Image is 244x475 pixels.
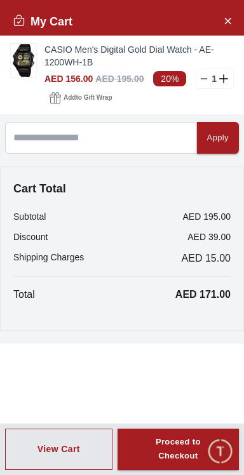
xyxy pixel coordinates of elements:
p: 1 [209,72,219,85]
span: Hello! I'm your Time House Watches Support Assistant. How can I assist you [DATE]? [56,370,182,380]
em: Minimize [206,13,231,38]
div: View Cart [37,443,80,455]
div: Chat with us now [13,342,231,392]
span: Last month [182,353,222,365]
p: AED 171.00 [175,287,231,302]
div: Timehousecompany [13,244,231,293]
div: Apply [207,131,229,145]
p: Subtotal [13,210,46,223]
div: Chat Widget [207,438,234,465]
div: Zoe [22,353,222,381]
p: Discount [13,231,48,243]
p: AED 195.00 [183,210,231,223]
img: Company logo [14,13,39,39]
button: Close Account [217,10,238,30]
div: [PERSON_NAME] [56,353,163,370]
p: AED 39.00 [187,231,231,243]
button: Apply [197,122,239,154]
h2: My Cart [13,13,72,30]
h4: Cart Total [13,180,231,197]
button: Proceed to Checkout [118,429,239,471]
span: Conversation [152,458,211,469]
span: AED 195.00 [95,74,144,84]
div: Find your dream watch—experts ready to assist! [13,299,231,326]
span: 20% [153,71,186,86]
p: Total [13,287,35,302]
a: CASIO Men's Digital Gold Dial Watch - AE-1200WH-1B [44,43,234,69]
p: Shipping Charges [13,251,84,266]
img: Profile picture of Zoe [23,356,46,378]
span: AED 15.00 [182,251,231,266]
span: Home [46,458,72,469]
div: Proceed to Checkout [140,435,216,464]
button: Addto Gift Wrap [44,89,117,107]
span: AED 156.00 [44,74,93,84]
span: Add to Gift Wrap [64,91,112,104]
img: ... [11,44,36,77]
div: Conversation [121,431,243,473]
button: View Cart [5,429,112,471]
div: Home [1,431,118,473]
